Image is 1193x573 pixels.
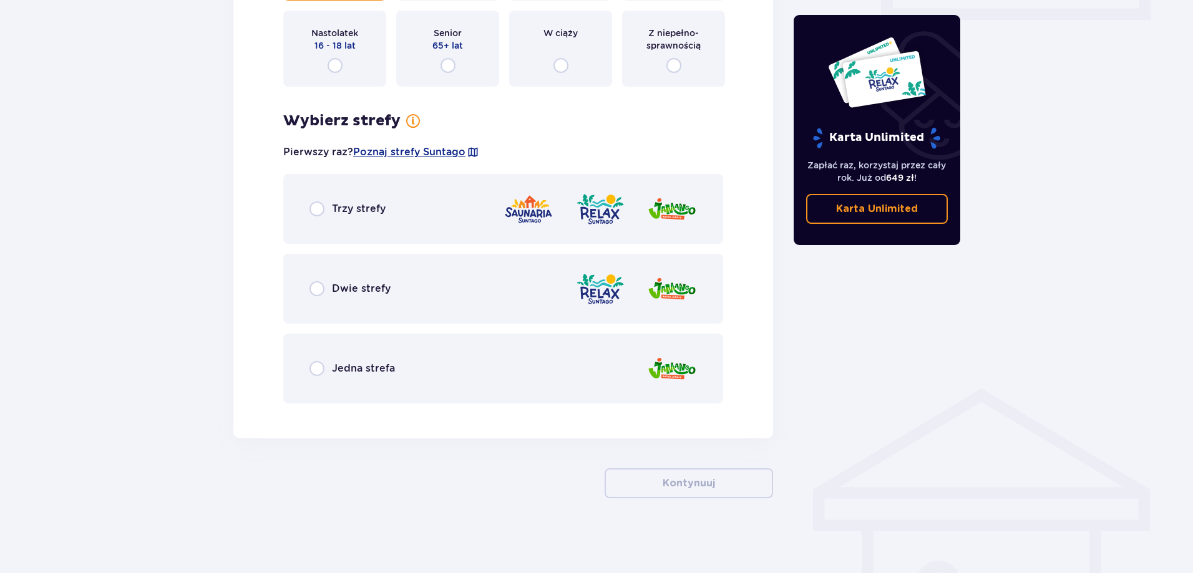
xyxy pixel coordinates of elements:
[605,468,773,498] button: Kontynuuj
[432,39,463,52] p: 65+ lat
[647,351,697,387] img: zone logo
[332,362,395,375] p: Jedna strefa
[633,27,714,52] p: Z niepełno­sprawnością
[812,127,942,149] p: Karta Unlimited
[283,145,479,159] p: Pierwszy raz?
[434,27,462,39] p: Senior
[332,202,386,216] p: Trzy strefy
[575,191,625,227] img: zone logo
[836,202,918,216] p: Karta Unlimited
[575,271,625,307] img: zone logo
[311,27,358,39] p: Nastolatek
[543,27,578,39] p: W ciąży
[314,39,356,52] p: 16 - 18 lat
[504,191,553,227] img: zone logo
[283,112,401,130] p: Wybierz strefy
[663,476,715,490] p: Kontynuuj
[647,191,697,227] img: zone logo
[353,145,465,159] a: Poznaj strefy Suntago
[647,271,697,307] img: zone logo
[886,173,914,183] span: 649 zł
[806,159,948,184] p: Zapłać raz, korzystaj przez cały rok. Już od !
[332,282,391,296] p: Dwie strefy
[806,194,948,224] a: Karta Unlimited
